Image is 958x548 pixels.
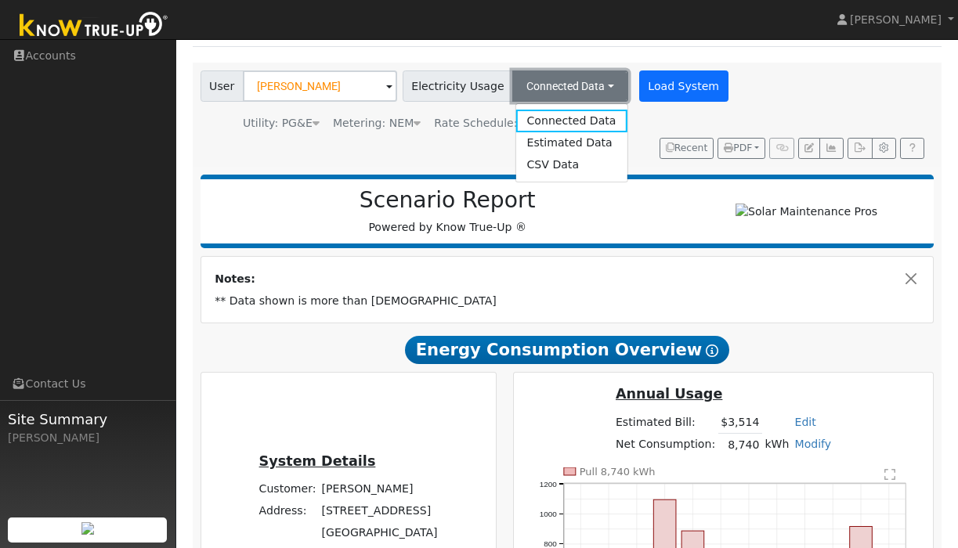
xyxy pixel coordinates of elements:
[798,138,820,160] button: Edit User
[208,187,687,236] div: Powered by Know True-Up ®
[639,70,728,102] button: Load System
[616,386,722,402] u: Annual Usage
[660,138,714,160] button: Recent
[243,70,397,102] input: Select a User
[319,478,440,499] td: [PERSON_NAME]
[885,467,896,480] text: 
[434,117,546,129] span: Alias: None
[319,522,440,544] td: [GEOGRAPHIC_DATA]
[540,509,558,517] text: 1000
[718,411,762,434] td: $3,514
[12,9,176,44] img: Know True-Up
[515,154,627,176] a: CSV Data
[81,522,94,535] img: retrieve
[8,409,168,430] span: Site Summary
[795,416,816,428] a: Edit
[903,271,920,287] button: Close
[718,138,765,160] button: PDF
[900,138,924,160] a: Help Link
[216,187,678,214] h2: Scenario Report
[848,138,872,160] button: Export Interval Data
[243,115,320,132] div: Utility: PG&E
[319,500,440,522] td: [STREET_ADDRESS]
[762,434,792,456] td: kWh
[718,434,762,456] td: 8,740
[724,142,752,153] span: PDF
[580,465,656,477] text: Pull 8,740 kWh
[819,138,844,160] button: Multi-Series Graph
[850,13,942,26] span: [PERSON_NAME]
[795,438,832,450] a: Modify
[333,115,421,132] div: Metering: NEM
[544,539,557,548] text: 800
[405,336,729,364] span: Energy Consumption Overview
[613,411,718,434] td: Estimated Bill:
[706,344,718,357] i: Show Help
[8,430,168,446] div: [PERSON_NAME]
[540,479,558,488] text: 1200
[736,204,877,220] img: Solar Maintenance Pros
[872,138,896,160] button: Settings
[515,110,627,132] a: Connected Data
[201,70,244,102] span: User
[212,290,923,312] td: ** Data shown is more than [DEMOGRAPHIC_DATA]
[613,434,718,456] td: Net Consumption:
[512,70,628,102] button: Connected Data
[215,272,255,285] strong: Notes:
[256,478,319,499] td: Customer:
[259,453,376,469] u: System Details
[403,70,513,102] span: Electricity Usage
[256,500,319,522] td: Address:
[515,132,627,154] a: Estimated Data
